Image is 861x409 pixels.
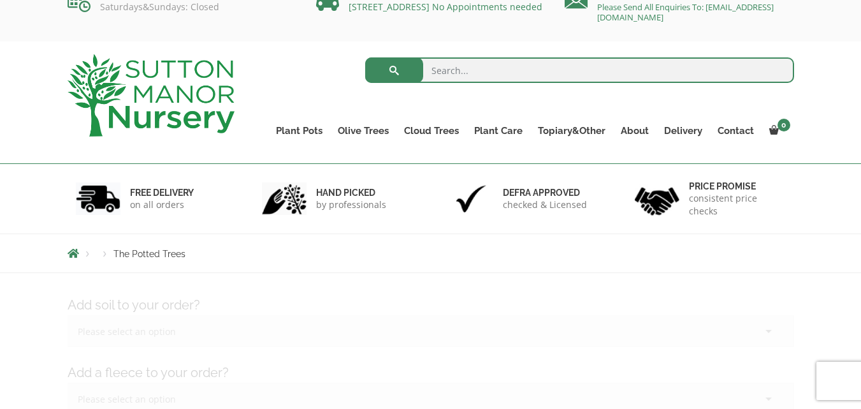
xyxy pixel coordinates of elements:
p: consistent price checks [689,192,786,218]
p: checked & Licensed [503,198,587,211]
img: 4.jpg [635,179,679,218]
a: Plant Care [467,122,530,140]
p: Saturdays&Sundays: Closed [68,2,297,12]
a: [STREET_ADDRESS] No Appointments needed [349,1,542,13]
span: The Potted Trees [113,249,185,259]
input: Search... [365,57,794,83]
a: Contact [710,122,762,140]
a: Plant Pots [268,122,330,140]
img: 3.jpg [449,182,493,215]
a: Cloud Trees [396,122,467,140]
img: logo [68,54,235,137]
img: 1.jpg [76,182,120,215]
h4: Add soil to your order? [58,295,804,315]
a: Please Send All Enquiries To: [EMAIL_ADDRESS][DOMAIN_NAME] [597,1,774,23]
a: Topiary&Other [530,122,613,140]
h6: FREE DELIVERY [130,187,194,198]
p: on all orders [130,198,194,211]
h4: Add a fleece to your order? [58,363,804,383]
p: by professionals [316,198,386,211]
nav: Breadcrumbs [68,248,794,258]
img: 2.jpg [262,182,307,215]
a: Olive Trees [330,122,396,140]
h6: hand picked [316,187,386,198]
a: About [613,122,656,140]
a: 0 [762,122,794,140]
span: 0 [778,119,790,131]
h6: Defra approved [503,187,587,198]
h6: Price promise [689,181,786,192]
a: Delivery [656,122,710,140]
